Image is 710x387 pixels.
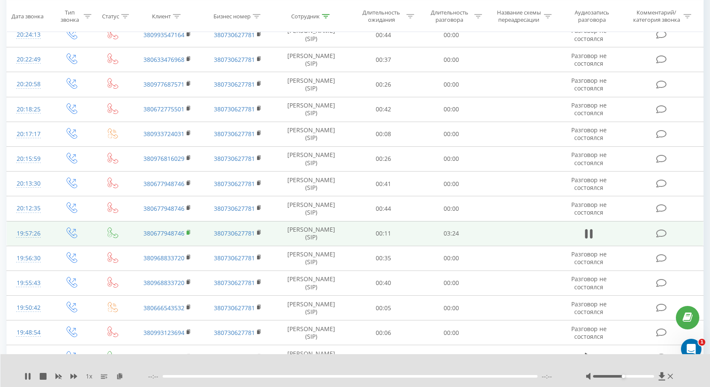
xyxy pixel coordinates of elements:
td: 00:26 [349,72,417,97]
td: 00:00 [418,320,485,345]
div: 20:24:13 [15,26,41,43]
div: Длительность разговора [427,9,472,23]
div: Бизнес номер [213,12,251,20]
td: 00:00 [418,23,485,47]
td: [PERSON_NAME] (SIP) [273,320,349,345]
a: 380730627781 [214,229,255,237]
td: [PERSON_NAME] (SIP) [273,246,349,271]
div: 20:17:17 [15,126,41,143]
td: 00:11 [349,345,417,370]
div: Название схемы переадресации [496,9,542,23]
div: 19:55:43 [15,275,41,291]
div: 19:48:54 [15,324,41,341]
td: 00:44 [349,23,417,47]
a: 380687294897 [143,353,184,361]
div: 20:12:35 [15,200,41,217]
div: 20:13:30 [15,175,41,192]
a: 380633476968 [143,55,184,64]
td: [PERSON_NAME] (SIP) [273,146,349,171]
div: Комментарий/категория звонка [631,9,681,23]
span: Разговор не состоялся [571,151,607,166]
a: 380677948746 [143,204,184,212]
td: 00:41 [349,172,417,196]
a: 380730627781 [214,204,255,212]
div: 19:57:26 [15,225,41,242]
span: Разговор не состоялся [571,300,607,316]
td: 00:00 [418,246,485,271]
a: 380730627781 [214,279,255,287]
a: 380730627781 [214,254,255,262]
a: 380730627781 [214,180,255,188]
span: Разговор не состоялся [571,250,607,266]
td: [PERSON_NAME] (SIP) [273,296,349,320]
td: 00:37 [349,47,417,72]
div: Accessibility label [622,375,625,378]
a: 380993547164 [143,31,184,39]
span: Разговор не состоялся [571,52,607,67]
td: [PERSON_NAME] (SIP) [273,47,349,72]
div: 19:50:42 [15,300,41,316]
div: Статус [102,12,119,20]
td: 00:42 [349,97,417,122]
div: 20:20:58 [15,76,41,93]
a: 380993123694 [143,329,184,337]
td: 00:00 [418,196,485,221]
span: Разговор не состоялся [571,126,607,142]
td: [PERSON_NAME] (SIP) [273,271,349,295]
td: [PERSON_NAME] (SIP) [273,72,349,97]
a: 380730627781 [214,55,255,64]
td: [PERSON_NAME] (SIP) [273,345,349,370]
td: [PERSON_NAME] (SIP) [273,97,349,122]
a: 380730627781 [214,304,255,312]
a: 380730627781 [214,329,255,337]
a: 380677948746 [143,180,184,188]
td: 00:06 [349,320,417,345]
span: --:-- [148,372,163,381]
span: Разговор не состоялся [571,325,607,340]
td: [PERSON_NAME] (SIP) [273,172,349,196]
a: 380933724031 [143,130,184,138]
div: Длительность ожидания [359,9,404,23]
div: 20:18:25 [15,101,41,118]
td: 03:24 [418,221,485,246]
div: 19:56:30 [15,250,41,267]
td: 01:27 [418,345,485,370]
a: 380968833720 [143,279,184,287]
span: Разговор не состоялся [571,176,607,192]
td: 00:40 [349,271,417,295]
td: 00:11 [349,221,417,246]
span: Разговор не состоялся [571,201,607,216]
td: 00:00 [418,146,485,171]
td: 00:00 [418,172,485,196]
td: [PERSON_NAME] (SIP) [273,122,349,146]
td: [PERSON_NAME] (SIP) [273,196,349,221]
div: 19:46:32 [15,349,41,366]
a: 380977687571 [143,80,184,88]
td: 00:00 [418,72,485,97]
div: 20:15:59 [15,151,41,167]
td: 00:00 [418,97,485,122]
td: 00:08 [349,122,417,146]
a: 380730627781 [214,130,255,138]
div: Тип звонка [58,9,82,23]
div: 20:22:49 [15,51,41,68]
td: [PERSON_NAME] (SIP) [273,221,349,246]
a: 380730627781 [214,154,255,163]
div: Клиент [152,12,171,20]
td: 00:44 [349,196,417,221]
a: 380730627781 [214,353,255,361]
td: 00:05 [349,296,417,320]
span: Разговор не состоялся [571,101,607,117]
td: [PERSON_NAME] (SIP) [273,23,349,47]
div: Дата звонка [12,12,44,20]
a: 380730627781 [214,80,255,88]
td: 00:00 [418,296,485,320]
div: Сотрудник [291,12,320,20]
iframe: Intercom live chat [681,339,701,359]
a: 380730627781 [214,105,255,113]
a: 380730627781 [214,31,255,39]
span: Разговор не состоялся [571,76,607,92]
span: --:-- [542,372,552,381]
td: 00:35 [349,246,417,271]
td: 00:00 [418,271,485,295]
